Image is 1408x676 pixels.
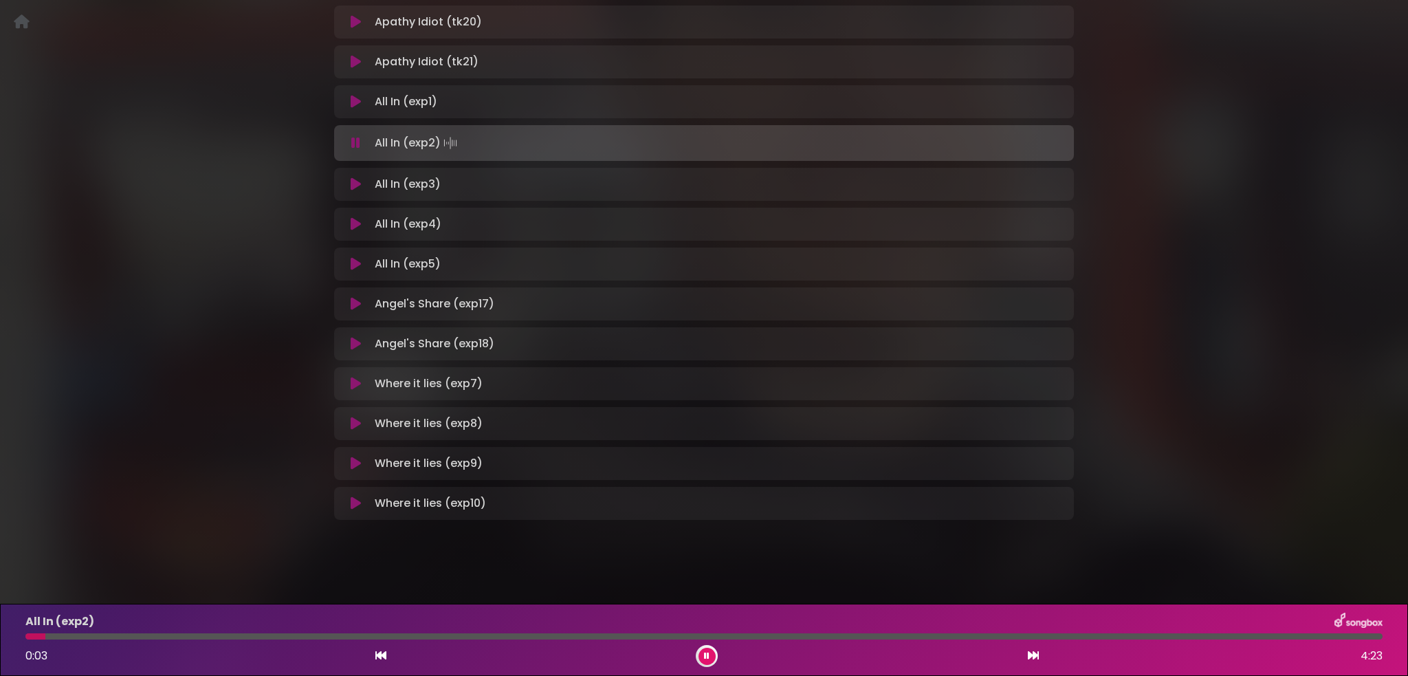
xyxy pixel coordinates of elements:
img: waveform4.gif [441,133,460,153]
p: Apathy Idiot (tk20) [375,14,482,30]
p: Where it lies (exp9) [375,455,483,472]
p: All In (exp2) [375,133,460,153]
p: Angel's Share (exp17) [375,296,494,312]
p: All In (exp4) [375,216,441,232]
p: Apathy Idiot (tk21) [375,54,478,70]
p: Where it lies (exp7) [375,375,483,392]
p: Where it lies (exp8) [375,415,483,432]
p: All In (exp1) [375,94,437,110]
p: Where it lies (exp10) [375,495,486,512]
p: Angel's Share (exp18) [375,336,494,352]
p: All In (exp3) [375,176,441,193]
p: All In (exp5) [375,256,441,272]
